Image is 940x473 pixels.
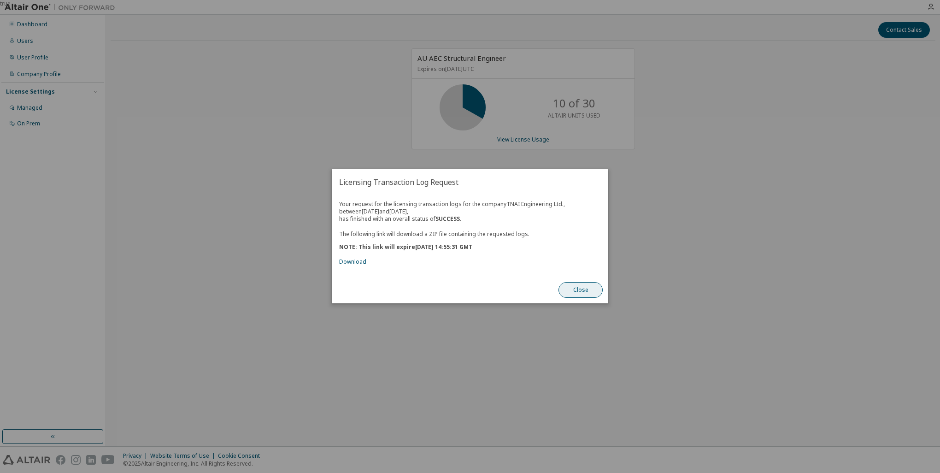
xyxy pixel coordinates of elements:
[558,283,603,298] button: Close
[339,258,366,266] a: Download
[435,215,460,223] b: SUCCESS
[332,169,608,195] h2: Licensing Transaction Log Request
[339,243,472,251] b: NOTE: This link will expire [DATE] 14:55:31 GMT
[339,230,601,238] p: The following link will download a ZIP file containing the requested logs.
[339,201,601,266] div: Your request for the licensing transaction logs for the company TNAI Engineering Ltd. , between [...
